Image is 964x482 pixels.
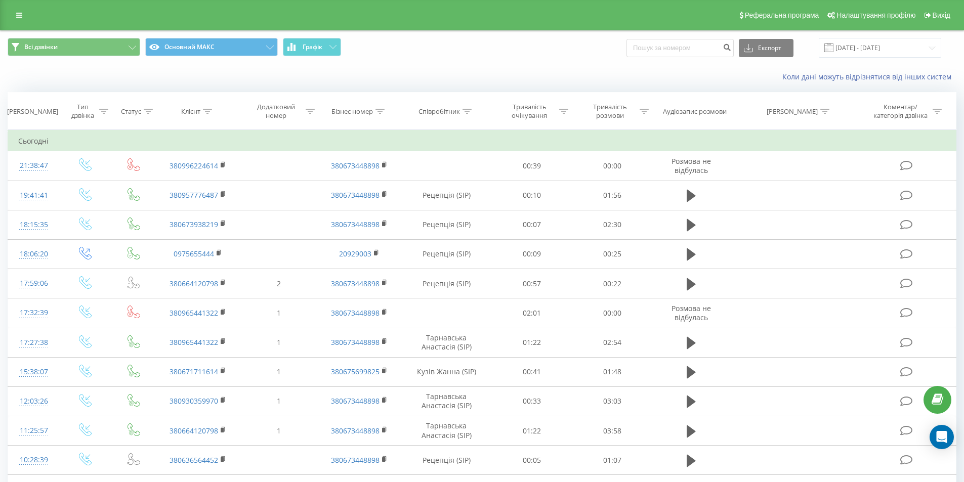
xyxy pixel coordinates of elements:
[572,151,653,181] td: 00:00
[18,215,49,235] div: 18:15:35
[339,249,371,258] a: 20929003
[18,274,49,293] div: 17:59:06
[240,269,317,298] td: 2
[170,455,218,465] a: 380636564452
[401,269,491,298] td: Рецепція (SIP)
[572,446,653,475] td: 01:07
[871,103,930,120] div: Коментар/категорія дзвінка
[745,11,819,19] span: Реферальна програма
[170,337,218,347] a: 380965441322
[401,386,491,416] td: Тарнавська Анастасія (SIP)
[170,426,218,435] a: 380664120798
[502,103,557,120] div: Тривалість очікування
[331,161,380,170] a: 380673448898
[572,357,653,386] td: 01:48
[672,303,711,322] span: Розмова не відбулась
[491,210,572,239] td: 00:07
[836,11,915,19] span: Налаштування профілю
[18,450,49,470] div: 10:28:39
[181,107,200,116] div: Клієнт
[572,181,653,210] td: 01:56
[491,181,572,210] td: 00:10
[572,239,653,269] td: 00:25
[7,107,58,116] div: [PERSON_NAME]
[401,181,491,210] td: Рецепція (SIP)
[401,239,491,269] td: Рецепція (SIP)
[491,239,572,269] td: 00:09
[491,386,572,416] td: 00:33
[170,190,218,200] a: 380957776487
[401,446,491,475] td: Рецепція (SIP)
[283,38,341,56] button: Графік
[18,333,49,353] div: 17:27:38
[331,367,380,376] a: 380675699825
[170,220,218,229] a: 380673938219
[782,72,956,81] a: Коли дані можуть відрізнятися вiд інших систем
[249,103,303,120] div: Додатковий номер
[572,269,653,298] td: 00:22
[18,421,49,441] div: 11:25:57
[18,186,49,205] div: 19:41:41
[174,249,214,258] a: 0975655444
[240,416,317,446] td: 1
[240,298,317,328] td: 1
[572,298,653,328] td: 00:00
[401,357,491,386] td: Кузів Жанна (SIP)
[170,396,218,406] a: 380930359970
[933,11,950,19] span: Вихід
[240,357,317,386] td: 1
[401,328,491,357] td: Тарнавська Анастасія (SIP)
[491,269,572,298] td: 00:57
[663,107,727,116] div: Аудіозапис розмови
[401,416,491,446] td: Тарнавська Анастасія (SIP)
[572,210,653,239] td: 02:30
[331,396,380,406] a: 380673448898
[491,416,572,446] td: 01:22
[240,328,317,357] td: 1
[170,367,218,376] a: 380671711614
[739,39,793,57] button: Експорт
[401,210,491,239] td: Рецепція (SIP)
[331,107,373,116] div: Бізнес номер
[491,328,572,357] td: 01:22
[331,426,380,435] a: 380673448898
[491,151,572,181] td: 00:39
[170,308,218,318] a: 380965441322
[24,43,58,51] span: Всі дзвінки
[491,298,572,328] td: 02:01
[930,425,954,449] div: Open Intercom Messenger
[331,190,380,200] a: 380673448898
[18,156,49,176] div: 21:38:47
[672,156,711,175] span: Розмова не відбулась
[767,107,818,116] div: [PERSON_NAME]
[331,455,380,465] a: 380673448898
[18,303,49,323] div: 17:32:39
[572,386,653,416] td: 03:03
[491,446,572,475] td: 00:05
[170,161,218,170] a: 380996224614
[572,328,653,357] td: 02:54
[331,279,380,288] a: 380673448898
[418,107,460,116] div: Співробітник
[121,107,141,116] div: Статус
[626,39,734,57] input: Пошук за номером
[145,38,278,56] button: Основний МАКС
[8,131,956,151] td: Сьогодні
[491,357,572,386] td: 00:41
[303,43,322,51] span: Графік
[331,337,380,347] a: 380673448898
[331,308,380,318] a: 380673448898
[240,386,317,416] td: 1
[331,220,380,229] a: 380673448898
[18,244,49,264] div: 18:06:20
[170,279,218,288] a: 380664120798
[18,391,49,411] div: 12:03:26
[583,103,637,120] div: Тривалість розмови
[8,38,140,56] button: Всі дзвінки
[18,362,49,382] div: 15:38:07
[572,416,653,446] td: 03:58
[68,103,97,120] div: Тип дзвінка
